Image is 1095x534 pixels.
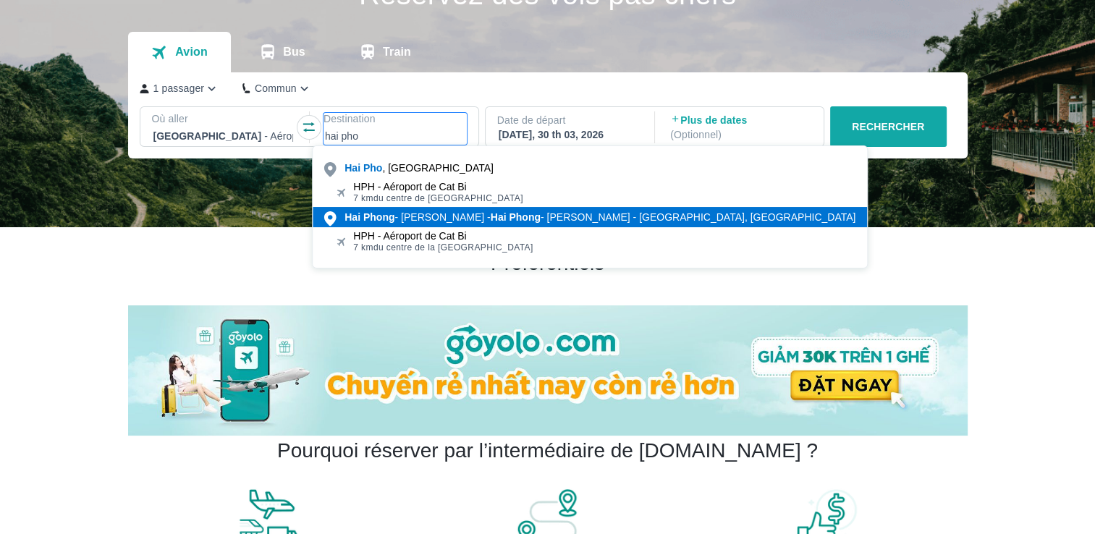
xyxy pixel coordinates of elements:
div: HPH - Aéroport de Cat Bi [353,181,523,192]
h2: Pourquoi réserver par l’intermédiaire de [DOMAIN_NAME] ? [277,438,818,464]
span: du centre de la [GEOGRAPHIC_DATA] [353,242,533,253]
p: Date de départ [497,113,640,127]
span: du centre de [GEOGRAPHIC_DATA] [353,192,523,204]
p: Commun [255,81,297,96]
h2: Preferentiels [128,250,968,276]
font: Plus de dates [680,114,747,126]
b: Phong [509,211,541,223]
p: Train [383,45,411,59]
div: - [PERSON_NAME] - - [PERSON_NAME] - [GEOGRAPHIC_DATA], [GEOGRAPHIC_DATA] [344,210,855,224]
div: Onglets Transport [128,32,436,72]
div: HPH - Aéroport de Cat Bi [353,230,533,242]
p: Destination [324,111,467,126]
span: 7 km [353,193,373,203]
b: Hai [344,162,360,174]
b: Pho [363,162,382,174]
b: Hai [491,211,507,223]
div: [DATE], 30 th 03, 2026 [499,127,639,142]
span: 7 km [353,242,373,253]
b: Phong [363,211,395,223]
font: Optionnel [674,129,718,140]
p: Avion [175,45,208,59]
p: Bus [283,45,305,59]
font: 1 passager [153,82,205,94]
p: Où aller [152,111,295,126]
div: , [GEOGRAPHIC_DATA] [344,161,494,175]
button: 1 passager [140,81,220,96]
img: banner-home [128,305,968,436]
p: ( ) [670,127,811,142]
button: Commun [242,81,312,96]
b: Hai [344,211,360,223]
